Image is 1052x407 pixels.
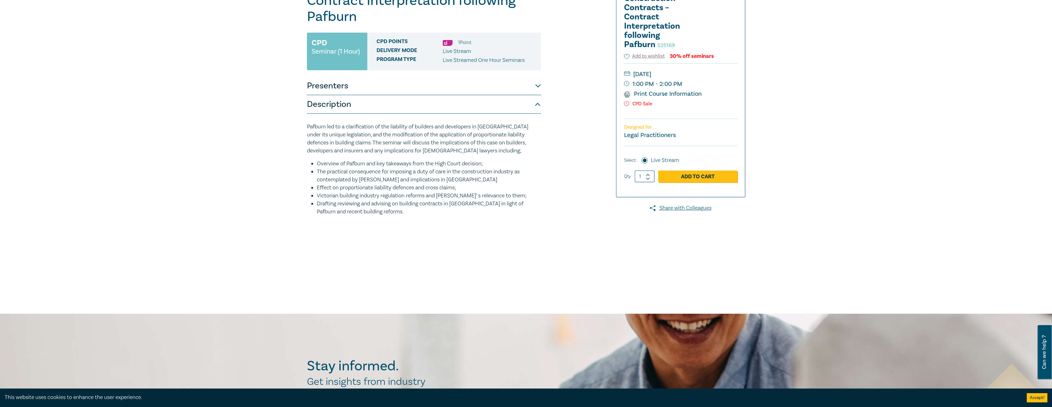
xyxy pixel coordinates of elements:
[443,56,525,64] p: Live Streamed One Hour Seminars
[624,131,676,139] small: Legal Practitioners
[1027,393,1047,402] button: Accept cookies
[317,160,541,168] li: Overview of Pafburn and key takeaways from the High Court decision;
[624,79,737,89] small: 1:00 PM - 2:00 PM
[670,53,714,59] div: 30% off seminars
[307,77,541,95] button: Presenters
[1041,329,1047,376] span: Can we help ?
[317,168,541,184] li: The practical consequence for imposing a duty of care in the construction industry as contemplate...
[635,171,655,182] input: 1
[624,90,702,98] a: Print Course Information
[377,56,443,64] span: Program type
[651,156,679,164] label: Live Stream
[624,69,737,79] small: [DATE]
[312,37,327,48] h3: CPD
[377,47,443,55] span: Delivery Mode
[307,358,452,374] h2: Stay informed.
[317,184,541,192] li: Effect on proportionate liability defences and cross claims;
[616,204,745,212] a: Share with Colleagues
[624,157,636,164] span: Select:
[5,393,1018,401] div: This website uses cookies to enhance the user experience.
[307,95,541,114] button: Description
[317,200,541,216] li: Drafting reviewing and advising on building contracts in [GEOGRAPHIC_DATA] in light of Pafburn an...
[658,171,737,182] a: Add to Cart
[657,42,675,49] small: S25169
[624,101,737,107] p: CPD Sale
[443,48,471,55] span: Live Stream
[624,173,631,180] label: Qty
[458,38,471,46] li: 1 Point
[307,123,541,155] p: Pafburn led to a clarification of the liability of builders and developers in [GEOGRAPHIC_DATA] u...
[317,192,541,200] li: Victorian building industry regulation reforms and [PERSON_NAME]’ s relevance to them;
[377,38,443,46] span: CPD Points
[312,48,360,54] small: Seminar (1 Hour)
[624,124,737,130] p: Designed for
[624,53,665,60] button: Add to wishlist
[443,40,453,46] img: Substantive Law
